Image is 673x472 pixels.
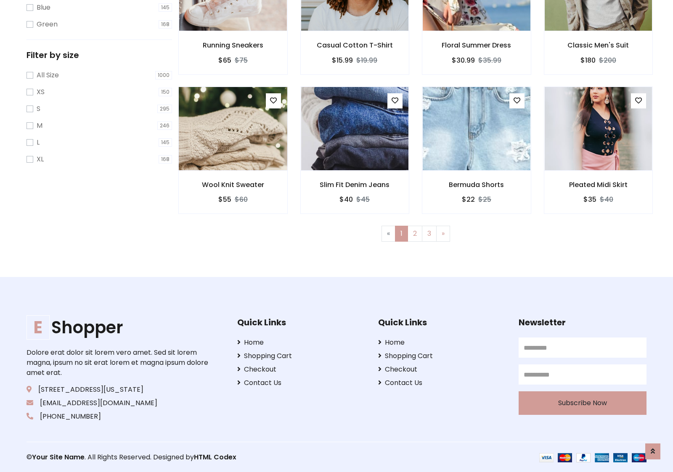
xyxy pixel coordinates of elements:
[301,181,409,189] h6: Slim Fit Denim Jeans
[37,154,44,164] label: XL
[378,364,506,374] a: Checkout
[544,181,653,189] h6: Pleated Midi Skirt
[26,348,211,378] p: Dolore erat dolor sit lorem vero amet. Sed sit lorem magna, ipsum no sit erat lorem et magna ipsu...
[422,226,437,242] a: 3
[37,70,59,80] label: All Size
[37,3,50,13] label: Blue
[26,398,211,408] p: [EMAIL_ADDRESS][DOMAIN_NAME]
[26,317,211,338] a: EShopper
[339,195,353,203] h6: $40
[583,195,596,203] h6: $35
[544,41,653,49] h6: Classic Men's Suit
[159,20,172,29] span: 168
[26,385,211,395] p: [STREET_ADDRESS][US_STATE]
[26,411,211,422] p: [PHONE_NUMBER]
[378,378,506,388] a: Contact Us
[26,315,50,340] span: E
[237,378,365,388] a: Contact Us
[235,195,248,204] del: $60
[599,55,616,65] del: $200
[194,452,236,462] a: HTML Codex
[237,364,365,374] a: Checkout
[332,56,353,64] h6: $15.99
[218,195,231,203] h6: $55
[378,351,506,361] a: Shopping Cart
[462,195,475,203] h6: $22
[422,41,531,49] h6: Floral Summer Dress
[519,317,647,327] h5: Newsletter
[478,195,491,204] del: $25
[159,88,172,96] span: 150
[37,121,42,131] label: M
[452,56,475,64] h6: $30.99
[436,226,450,242] a: Next
[26,452,336,462] p: © . All Rights Reserved. Designed by
[37,104,40,114] label: S
[159,155,172,163] span: 168
[378,338,506,348] a: Home
[179,181,287,189] h6: Wool Knit Sweater
[155,71,172,79] span: 1000
[32,452,85,462] a: Your Site Name
[422,181,531,189] h6: Bermuda Shorts
[378,317,506,327] h5: Quick Links
[395,226,408,242] a: 1
[179,41,287,49] h6: Running Sneakers
[237,351,365,361] a: Shopping Cart
[37,137,40,148] label: L
[301,41,409,49] h6: Casual Cotton T-Shirt
[237,317,365,327] h5: Quick Links
[37,87,45,97] label: XS
[580,56,596,64] h6: $180
[26,317,211,338] h1: Shopper
[159,3,172,12] span: 145
[37,19,58,29] label: Green
[157,105,172,113] span: 295
[356,55,377,65] del: $19.99
[408,226,422,242] a: 2
[159,138,172,147] span: 145
[218,56,231,64] h6: $65
[478,55,501,65] del: $35.99
[356,195,370,204] del: $45
[442,229,445,238] span: »
[235,55,248,65] del: $75
[26,50,172,60] h5: Filter by size
[157,121,172,130] span: 246
[519,391,647,415] button: Subscribe Now
[600,195,613,204] del: $40
[237,338,365,348] a: Home
[185,226,647,242] nav: Page navigation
